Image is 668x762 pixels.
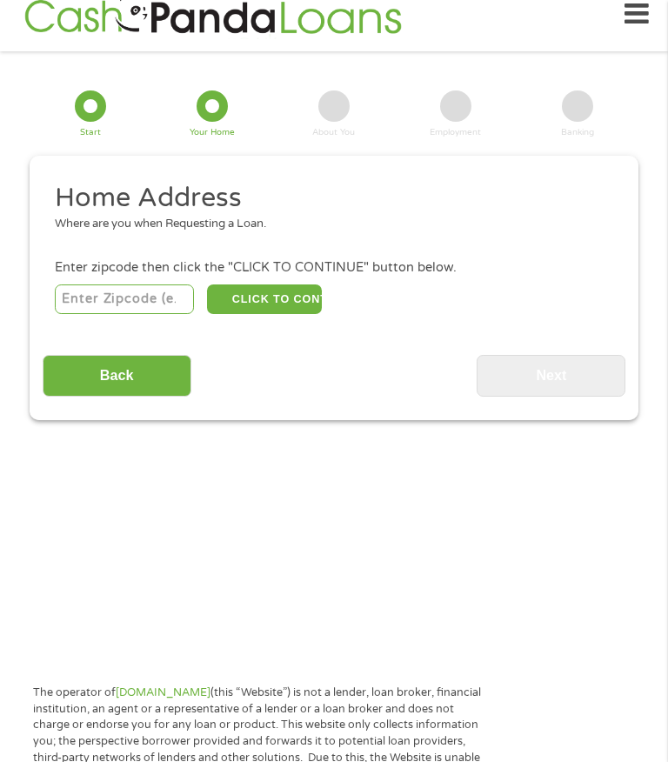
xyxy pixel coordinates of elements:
[561,129,594,137] div: Banking
[80,129,101,137] div: Start
[55,181,601,216] h2: Home Address
[207,284,322,314] button: CLICK TO CONTINUE
[55,216,601,233] div: Where are you when Requesting a Loan.
[55,258,613,277] div: Enter zipcode then click the "CLICK TO CONTINUE" button below.
[312,129,355,137] div: About You
[430,129,481,137] div: Employment
[55,284,195,314] input: Enter Zipcode (e.g 01510)
[116,685,210,699] a: [DOMAIN_NAME]
[190,129,235,137] div: Your Home
[477,355,625,398] input: Next
[43,355,191,398] input: Back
